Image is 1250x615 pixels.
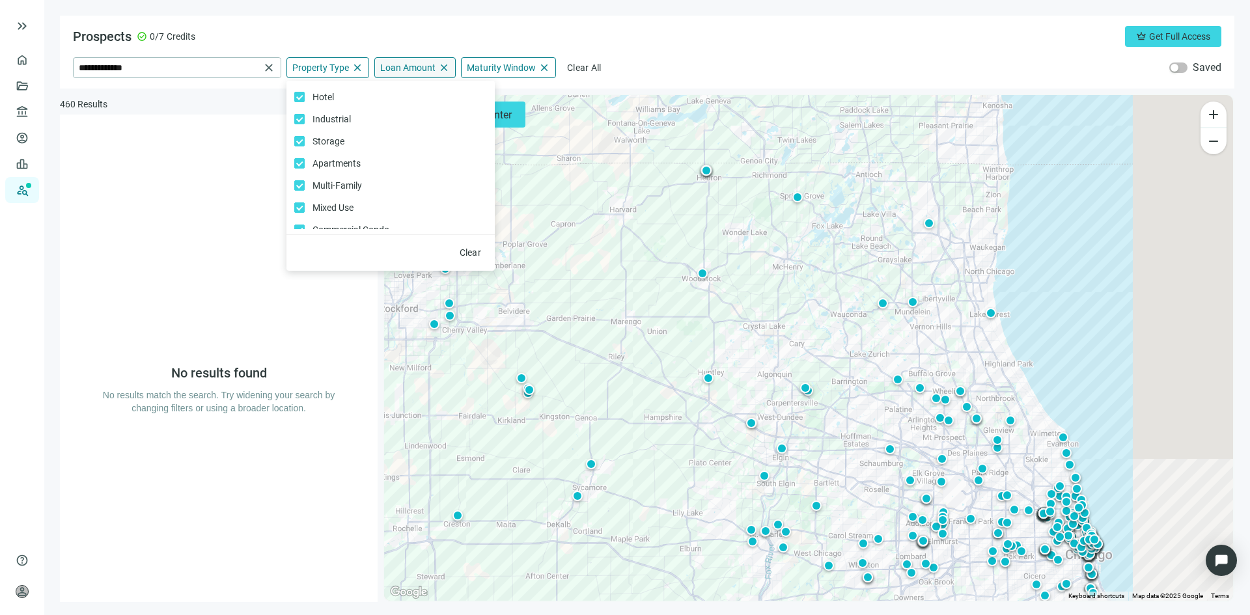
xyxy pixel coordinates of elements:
[305,156,366,171] span: Apartments
[567,62,602,73] span: Clear All
[292,62,349,74] span: Property Type
[438,62,450,74] span: close
[16,554,29,567] span: help
[262,61,275,74] span: close
[380,62,436,74] span: Loan Amount
[1132,592,1203,599] span: Map data ©2025 Google
[1206,545,1237,576] div: Open Intercom Messenger
[1206,133,1221,149] span: remove
[167,30,195,43] span: Credits
[352,62,363,74] span: close
[150,30,164,43] span: 0/7
[1068,592,1124,601] button: Keyboard shortcuts
[387,584,430,601] img: Google
[1206,107,1221,122] span: add
[102,365,336,381] h5: No results found
[387,584,430,601] a: Open this area in Google Maps (opens a new window)
[60,98,107,111] span: 460 Results
[305,112,356,126] span: Industrial
[103,390,335,413] span: No results match the search. Try widening your search by changing filters or using a broader loca...
[1193,61,1221,74] label: Saved
[1125,26,1221,47] button: crownGet Full Access
[16,105,25,118] span: account_balance
[305,90,339,104] span: Hotel
[305,223,395,237] span: Commercial Condo
[14,18,30,34] button: keyboard_double_arrow_right
[305,134,350,148] span: Storage
[305,200,359,215] span: Mixed Use
[305,178,367,193] span: Multi-Family
[1211,592,1229,599] a: Terms (opens in new tab)
[137,31,147,42] span: check_circle
[454,242,488,263] button: Clear
[538,62,550,74] span: close
[1149,31,1210,42] span: Get Full Access
[16,585,29,598] span: person
[73,29,132,44] span: Prospects
[467,62,536,74] span: Maturity Window
[1136,31,1146,42] span: crown
[561,57,607,78] button: Clear All
[460,247,482,258] span: Clear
